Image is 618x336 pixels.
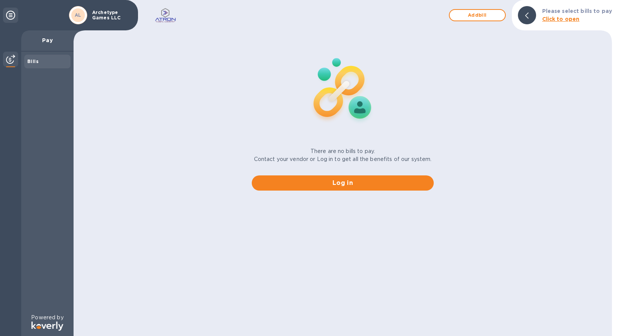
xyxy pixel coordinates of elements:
[456,11,499,20] span: Add bill
[75,12,82,18] b: AL
[31,314,63,322] p: Powered by
[31,322,63,331] img: Logo
[542,8,612,14] b: Please select bills to pay
[27,58,39,64] b: Bills
[258,178,428,188] span: Log in
[92,10,130,21] p: Archetype Games LLC
[449,9,506,21] button: Addbill
[254,147,432,163] p: There are no bills to pay. Contact your vendor or Log in to get all the benefits of our system.
[27,36,67,44] p: Pay
[252,175,434,191] button: Log in
[542,16,580,22] b: Click to open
